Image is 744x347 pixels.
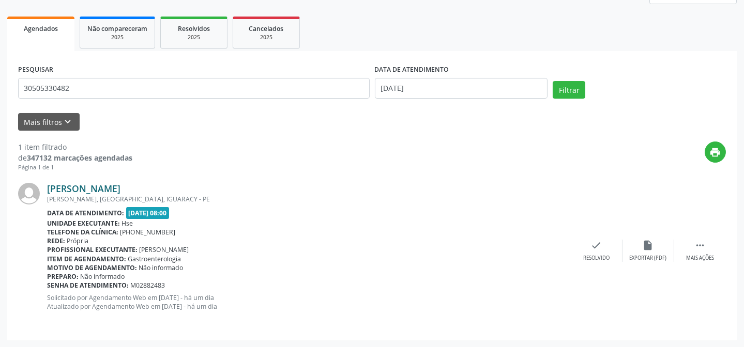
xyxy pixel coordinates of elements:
strong: 347132 marcações agendadas [27,153,132,163]
div: 2025 [168,34,220,41]
span: [PERSON_NAME] [140,245,189,254]
b: Unidade executante: [47,219,120,228]
span: Cancelados [249,24,284,33]
div: [PERSON_NAME], [GEOGRAPHIC_DATA], IGUARACY - PE [47,195,571,203]
span: Não informado [81,272,125,281]
i: keyboard_arrow_down [63,116,74,128]
b: Telefone da clínica: [47,228,118,236]
div: 2025 [240,34,292,41]
span: [PHONE_NUMBER] [120,228,176,236]
div: Exportar (PDF) [630,255,667,262]
b: Senha de atendimento: [47,281,129,290]
span: Própria [67,236,89,245]
span: Não compareceram [87,24,147,33]
label: PESQUISAR [18,62,53,78]
i: print [710,147,721,158]
div: Página 1 de 1 [18,163,132,172]
span: Não informado [139,263,184,272]
label: DATA DE ATENDIMENTO [375,62,449,78]
div: de [18,152,132,163]
span: M02882483 [131,281,165,290]
p: Solicitado por Agendamento Web em [DATE] - há um dia Atualizado por Agendamento Web em [DATE] - h... [47,293,571,311]
div: 1 item filtrado [18,141,132,152]
b: Motivo de agendamento: [47,263,137,272]
span: Agendados [24,24,58,33]
input: Nome, código do beneficiário ou CPF [18,78,370,99]
i:  [694,240,706,251]
button: Filtrar [553,81,585,99]
button: Mais filtroskeyboard_arrow_down [18,113,80,131]
span: [DATE] 08:00 [126,207,170,219]
b: Data de atendimento: [47,209,124,217]
a: [PERSON_NAME] [47,183,120,194]
b: Item de agendamento: [47,255,126,263]
span: Gastroenterologia [128,255,181,263]
b: Rede: [47,236,65,245]
span: Hse [122,219,133,228]
div: Mais ações [686,255,714,262]
img: img [18,183,40,204]
div: 2025 [87,34,147,41]
div: Resolvido [583,255,610,262]
b: Profissional executante: [47,245,138,254]
i: insert_drive_file [643,240,654,251]
span: Resolvidos [178,24,210,33]
i: check [591,240,602,251]
input: Selecione um intervalo [375,78,548,99]
b: Preparo: [47,272,79,281]
button: print [705,141,726,163]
